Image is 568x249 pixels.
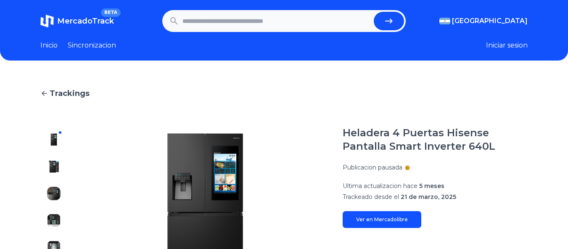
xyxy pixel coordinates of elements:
a: Inicio [40,40,58,50]
img: Heladera 4 Puertas Hisense Pantalla Smart Inverter 640L [47,214,61,227]
a: Ver en Mercadolibre [343,211,421,228]
span: MercadoTrack [57,16,114,26]
img: Heladera 4 Puertas Hisense Pantalla Smart Inverter 640L [47,160,61,173]
span: 21 de marzo, 2025 [401,193,456,201]
a: Sincronizacion [68,40,116,50]
button: [GEOGRAPHIC_DATA] [439,16,528,26]
a: MercadoTrackBETA [40,14,114,28]
h1: Heladera 4 Puertas Hisense Pantalla Smart Inverter 640L [343,126,528,153]
a: Trackings [40,87,528,99]
img: Heladera 4 Puertas Hisense Pantalla Smart Inverter 640L [47,133,61,146]
img: Argentina [439,18,450,24]
span: Trackings [50,87,90,99]
span: Trackeado desde el [343,193,399,201]
span: BETA [101,8,121,17]
p: Publicacion pausada [343,163,402,172]
span: Ultima actualizacion hace [343,182,417,190]
img: MercadoTrack [40,14,54,28]
span: 5 meses [419,182,444,190]
img: Heladera 4 Puertas Hisense Pantalla Smart Inverter 640L [47,187,61,200]
button: Iniciar sesion [486,40,528,50]
span: [GEOGRAPHIC_DATA] [452,16,528,26]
